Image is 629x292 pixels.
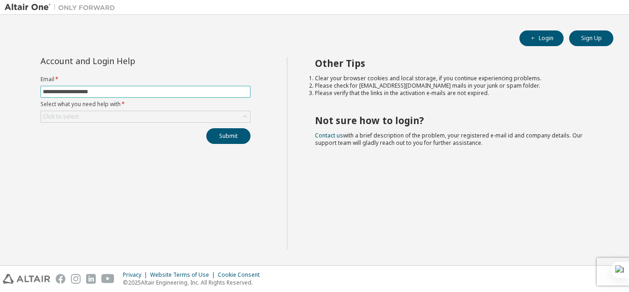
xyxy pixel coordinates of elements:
img: youtube.svg [101,274,115,284]
img: Altair One [5,3,120,12]
img: altair_logo.svg [3,274,50,284]
img: facebook.svg [56,274,65,284]
li: Clear your browser cookies and local storage, if you continue experiencing problems. [315,75,597,82]
li: Please verify that the links in the activation e-mails are not expired. [315,89,597,97]
img: linkedin.svg [86,274,96,284]
label: Select what you need help with [41,101,250,108]
div: Website Terms of Use [150,271,218,279]
h2: Not sure how to login? [315,114,597,126]
a: Contact us [315,131,343,139]
div: Click to select [43,113,79,120]
button: Sign Up [569,30,613,46]
span: with a brief description of the problem, your registered e-mail id and company details. Our suppo... [315,131,582,147]
div: Account and Login Help [41,57,209,65]
p: © 2025 Altair Engineering, Inc. All Rights Reserved. [123,279,265,286]
label: Email [41,76,250,83]
div: Click to select [41,111,250,122]
h2: Other Tips [315,57,597,69]
li: Please check for [EMAIL_ADDRESS][DOMAIN_NAME] mails in your junk or spam folder. [315,82,597,89]
div: Cookie Consent [218,271,265,279]
button: Login [519,30,564,46]
div: Privacy [123,271,150,279]
button: Submit [206,128,250,144]
img: instagram.svg [71,274,81,284]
